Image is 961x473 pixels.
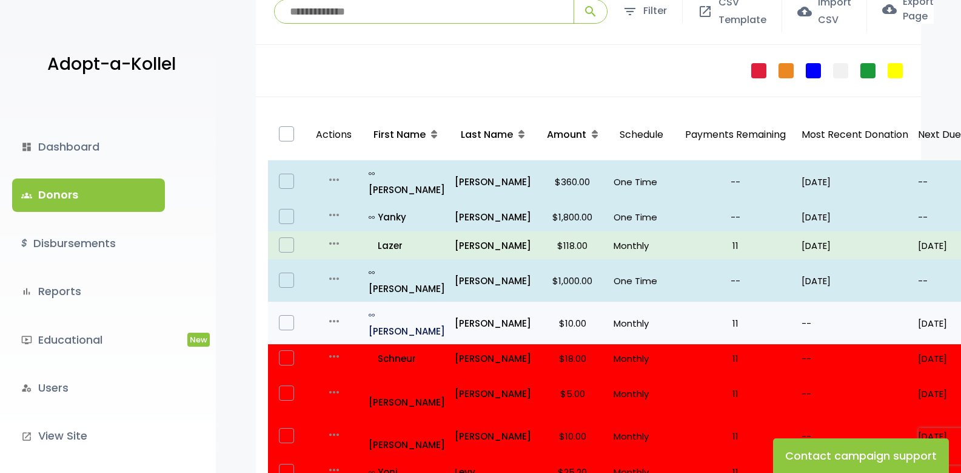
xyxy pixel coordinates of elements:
[369,214,378,220] i: all_inclusive
[12,275,165,308] a: bar_chartReports
[21,335,32,345] i: ondemand_video
[369,165,445,198] p: [PERSON_NAME]
[541,209,604,225] p: $1,800.00
[21,383,32,393] i: manage_accounts
[802,273,908,289] p: [DATE]
[455,386,531,402] a: [PERSON_NAME]
[455,174,531,190] a: [PERSON_NAME]
[369,307,445,339] p: [PERSON_NAME]
[614,428,669,444] p: Monthly
[679,174,792,190] p: --
[614,315,669,332] p: Monthly
[327,236,341,251] i: more_horiz
[614,114,669,156] p: Schedule
[541,315,604,332] p: $10.00
[679,428,792,444] p: 11
[21,431,32,442] i: launch
[614,273,669,289] p: One Time
[541,174,604,190] p: $360.00
[882,2,897,16] span: cloud_download
[369,270,378,276] i: all_inclusive
[369,264,445,297] p: [PERSON_NAME]
[679,350,792,367] p: 11
[21,235,27,253] i: $
[327,427,341,442] i: more_horiz
[455,350,531,367] a: [PERSON_NAME]
[802,386,908,402] p: --
[802,428,908,444] p: --
[679,237,792,254] p: 11
[369,378,445,410] a: [PERSON_NAME]
[21,141,32,152] i: dashboard
[541,237,604,254] p: $118.00
[614,386,669,402] p: Monthly
[802,350,908,367] p: --
[12,372,165,404] a: manage_accountsUsers
[369,209,445,225] p: Yanky
[369,237,445,254] a: Lazer
[455,237,531,254] a: [PERSON_NAME]
[310,114,358,156] p: Actions
[541,428,604,444] p: $10.00
[679,273,792,289] p: --
[369,350,445,367] a: Schneur
[327,314,341,328] i: more_horiz
[541,350,604,367] p: $18.00
[327,385,341,400] i: more_horiz
[541,273,604,289] p: $1,000.00
[369,264,445,297] a: all_inclusive[PERSON_NAME]
[802,126,908,144] p: Most Recent Donation
[12,227,165,260] a: $Disbursements
[614,350,669,367] p: Monthly
[679,315,792,332] p: 11
[455,428,531,444] a: [PERSON_NAME]
[623,4,637,19] span: filter_list
[369,312,378,318] i: all_inclusive
[773,438,949,473] button: Contact campaign support
[369,420,445,453] a: [PERSON_NAME]
[327,208,341,222] i: more_horiz
[583,4,598,19] span: search
[327,172,341,187] i: more_horiz
[614,237,669,254] p: Monthly
[327,271,341,286] i: more_horiz
[21,190,32,201] span: groups
[797,4,812,19] span: cloud_upload
[541,386,604,402] p: $5.00
[802,174,908,190] p: [DATE]
[369,307,445,339] a: all_inclusive[PERSON_NAME]
[21,286,32,297] i: bar_chart
[41,35,176,94] a: Adopt-a-Kollel
[455,209,531,225] a: [PERSON_NAME]
[679,209,792,225] p: --
[369,209,445,225] a: all_inclusiveYanky
[455,273,531,289] a: [PERSON_NAME]
[679,114,792,156] p: Payments Remaining
[369,171,378,177] i: all_inclusive
[802,237,908,254] p: [DATE]
[12,179,165,211] a: groupsDonors
[12,131,165,163] a: dashboardDashboard
[187,333,210,347] span: New
[369,165,445,198] a: all_inclusive[PERSON_NAME]
[614,209,669,225] p: One Time
[327,349,341,364] i: more_horiz
[455,315,531,332] a: [PERSON_NAME]
[12,420,165,452] a: launchView Site
[802,315,908,332] p: --
[373,128,426,141] span: First Name
[461,128,513,141] span: Last Name
[698,4,712,19] span: open_in_new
